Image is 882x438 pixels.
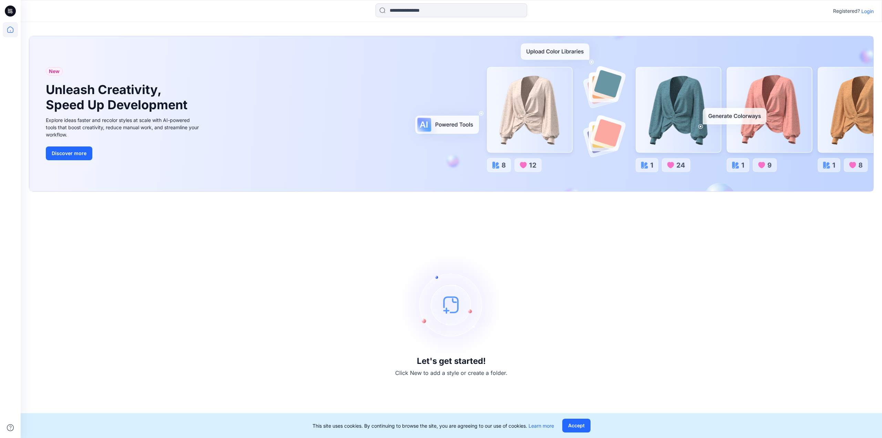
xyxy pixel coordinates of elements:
[395,369,507,377] p: Click New to add a style or create a folder.
[529,423,554,429] a: Learn more
[312,422,554,429] p: This site uses cookies. By continuing to browse the site, you are agreeing to our use of cookies.
[562,419,591,432] button: Accept
[49,67,60,75] span: New
[861,8,874,15] p: Login
[833,7,860,15] p: Registered?
[400,253,503,356] img: empty-state-image.svg
[46,146,201,160] a: Discover more
[417,356,486,366] h3: Let's get started!
[46,116,201,138] div: Explore ideas faster and recolor styles at scale with AI-powered tools that boost creativity, red...
[46,82,191,112] h1: Unleash Creativity, Speed Up Development
[46,146,92,160] button: Discover more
